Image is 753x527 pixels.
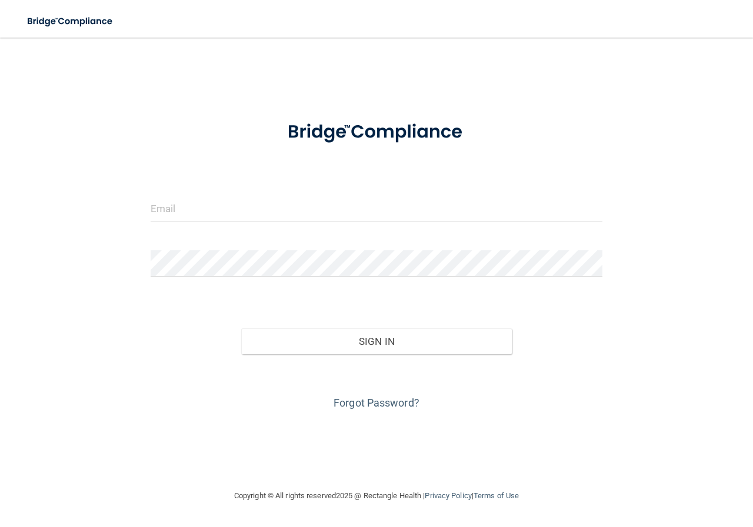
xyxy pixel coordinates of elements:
[268,108,485,156] img: bridge_compliance_login_screen.278c3ca4.svg
[334,397,419,409] a: Forgot Password?
[241,328,512,354] button: Sign In
[151,196,602,222] input: Email
[162,477,591,515] div: Copyright © All rights reserved 2025 @ Rectangle Health | |
[474,491,519,500] a: Terms of Use
[425,491,471,500] a: Privacy Policy
[18,9,124,33] img: bridge_compliance_login_screen.278c3ca4.svg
